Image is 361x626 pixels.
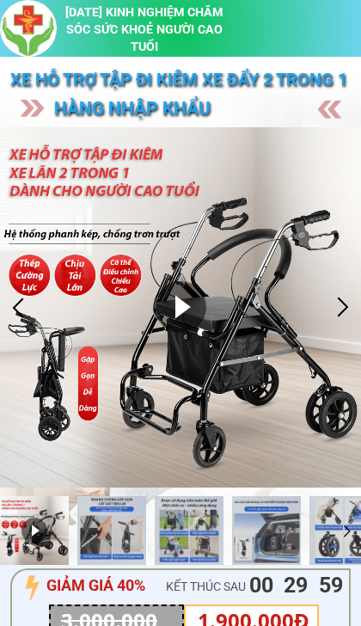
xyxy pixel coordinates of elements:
h3: hàng nhập khẩu [GEOGRAPHIC_DATA] [54,95,324,152]
h3: GIẢM GIÁ 40% [46,574,165,598]
h3: Xe hỗ trợ tập đi KIÊM xe đẩy 2 trong 1 [10,65,357,93]
h3: KẾT THÚC SAU [166,577,281,596]
h3: [DATE] KINH NGHIỆM CHĂM SÓC SỨC KHOẺ NGƯỜI CAO TUỔI [62,4,227,56]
